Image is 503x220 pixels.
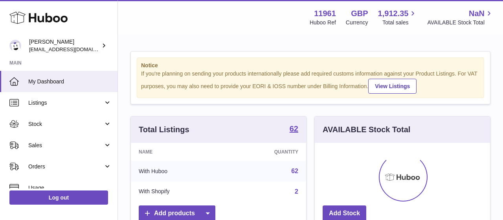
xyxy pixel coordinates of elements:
a: Log out [9,190,108,205]
span: NaN [469,8,485,19]
td: With Huboo [131,161,225,181]
a: View Listings [368,79,417,94]
span: Listings [28,99,103,107]
span: Sales [28,142,103,149]
span: My Dashboard [28,78,112,85]
a: NaN AVAILABLE Stock Total [427,8,494,26]
th: Quantity [225,143,306,161]
span: AVAILABLE Stock Total [427,19,494,26]
div: Currency [346,19,368,26]
strong: 11961 [314,8,336,19]
th: Name [131,143,225,161]
strong: 62 [290,125,298,133]
a: 1,912.35 Total sales [378,8,418,26]
div: If you're planning on sending your products internationally please add required customs informati... [141,70,480,94]
div: [PERSON_NAME] [29,38,100,53]
td: With Shopify [131,181,225,202]
strong: GBP [351,8,368,19]
span: Total sales [382,19,417,26]
span: Stock [28,120,103,128]
h3: AVAILABLE Stock Total [323,124,410,135]
a: 62 [291,168,298,174]
strong: Notice [141,62,480,69]
img: internalAdmin-11961@internal.huboo.com [9,40,21,52]
a: 2 [295,188,298,195]
div: Huboo Ref [310,19,336,26]
span: Orders [28,163,103,170]
span: [EMAIL_ADDRESS][DOMAIN_NAME] [29,46,116,52]
h3: Total Listings [139,124,189,135]
span: Usage [28,184,112,192]
a: 62 [290,125,298,134]
span: 1,912.35 [378,8,409,19]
